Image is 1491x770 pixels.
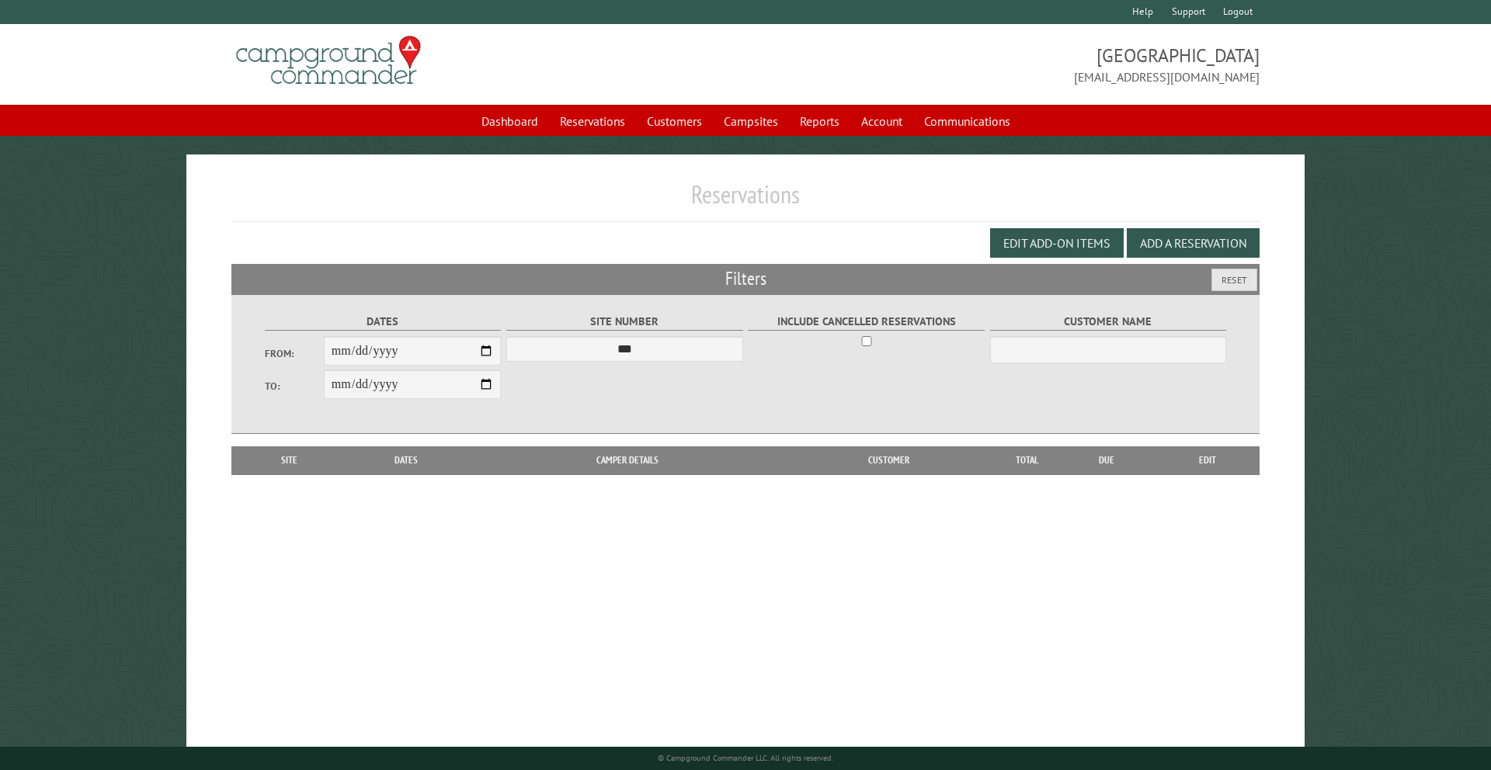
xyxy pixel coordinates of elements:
[1127,228,1260,258] button: Add a Reservation
[551,106,634,136] a: Reservations
[265,379,324,394] label: To:
[473,446,782,474] th: Camper Details
[239,446,340,474] th: Site
[231,264,1260,293] h2: Filters
[782,446,996,474] th: Customer
[745,43,1260,86] span: [GEOGRAPHIC_DATA] [EMAIL_ADDRESS][DOMAIN_NAME]
[714,106,787,136] a: Campsites
[1211,269,1257,291] button: Reset
[748,313,985,331] label: Include Cancelled Reservations
[340,446,473,474] th: Dates
[996,446,1058,474] th: Total
[990,313,1227,331] label: Customer Name
[658,753,833,763] small: © Campground Commander LLC. All rights reserved.
[990,228,1124,258] button: Edit Add-on Items
[265,346,324,361] label: From:
[265,313,502,331] label: Dates
[852,106,912,136] a: Account
[791,106,849,136] a: Reports
[1156,446,1260,474] th: Edit
[506,313,743,331] label: Site Number
[472,106,547,136] a: Dashboard
[231,30,426,91] img: Campground Commander
[915,106,1020,136] a: Communications
[231,179,1260,222] h1: Reservations
[638,106,711,136] a: Customers
[1058,446,1156,474] th: Due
